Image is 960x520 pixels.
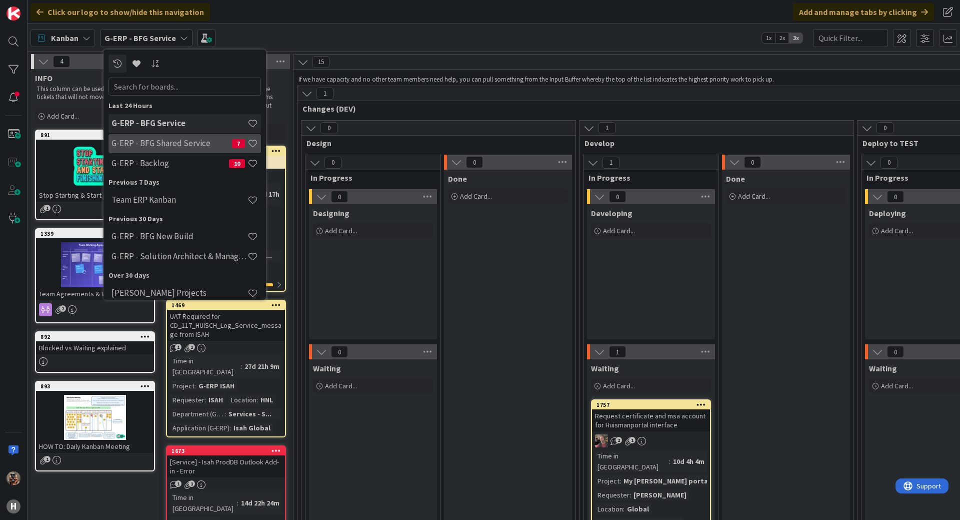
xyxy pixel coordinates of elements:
[310,173,428,183] span: In Progress
[111,118,247,128] h4: G-ERP - BFG Service
[631,489,689,500] div: [PERSON_NAME]
[615,437,622,443] span: 2
[36,189,154,202] div: Stop Starting & Start Finishing
[188,344,195,350] span: 1
[196,380,237,391] div: G-ERP ISAH
[170,394,204,405] div: Requester
[36,382,154,391] div: 893
[171,447,285,454] div: 1673
[108,78,261,96] input: Search for boards...
[188,480,195,487] span: 1
[313,363,341,373] span: Waiting
[881,381,913,390] span: Add Card...
[166,300,286,437] a: 1469UAT Required for CD_117_HUISCH_Log_Service_message from ISAHTime in [GEOGRAPHIC_DATA]:27d 21h...
[35,73,52,83] span: INFO
[603,381,635,390] span: Add Card...
[108,214,261,224] div: Previous 30 Days
[104,33,176,43] b: G-ERP - BFG Service
[592,434,710,447] div: BF
[325,226,357,235] span: Add Card...
[466,156,483,168] span: 0
[36,332,154,341] div: 892
[194,380,196,391] span: :
[869,208,906,218] span: Deploying
[591,363,619,373] span: Waiting
[623,503,624,514] span: :
[44,205,50,211] span: 1
[53,56,70,68] span: 4
[175,344,181,350] span: 1
[36,131,154,202] div: 891Stop Starting & Start Finishing
[37,85,153,102] p: This column can be used for informational tickets that will not move across the board
[602,157,619,169] span: 1
[596,401,710,408] div: 1757
[331,191,348,203] span: 0
[242,361,282,372] div: 27d 21h 9m
[111,158,229,168] h4: G-ERP - Backlog
[36,229,154,300] div: 1339Team Agreements & Work policies
[40,333,154,340] div: 892
[880,157,897,169] span: 0
[325,381,357,390] span: Add Card...
[226,408,274,419] div: Services - S...
[36,382,154,453] div: 893HOW TO: Daily Kanban Meeting
[592,409,710,431] div: Request certificate and msa account for Huismanportal interface
[598,122,615,134] span: 1
[876,122,893,134] span: 0
[258,394,275,405] div: HNL
[316,88,333,100] span: 1
[167,310,285,341] div: UAT Required for CD_117_HUISCH_Log_Service_message from ISAH
[306,138,563,148] span: Design
[111,195,247,205] h4: Team ERP Kanban
[40,132,154,139] div: 891
[47,112,79,121] span: Add Card...
[460,192,492,201] span: Add Card...
[584,138,841,148] span: Develop
[170,492,237,514] div: Time in [GEOGRAPHIC_DATA]
[595,434,608,447] img: BF
[887,346,904,358] span: 0
[813,29,888,47] input: Quick Filter...
[171,302,285,309] div: 1469
[40,230,154,237] div: 1339
[36,229,154,238] div: 1339
[108,177,261,188] div: Previous 7 Days
[789,33,802,43] span: 3x
[726,174,745,184] span: Done
[36,341,154,354] div: Blocked vs Waiting explained
[237,497,238,508] span: :
[44,456,50,462] span: 1
[204,394,206,405] span: :
[256,394,258,405] span: :
[588,173,706,183] span: In Progress
[595,489,629,500] div: Requester
[619,475,621,486] span: :
[312,56,329,68] span: 15
[232,139,245,148] span: 7
[624,503,651,514] div: Global
[35,381,155,471] a: 893HOW TO: Daily Kanban Meeting
[40,383,154,390] div: 893
[621,475,712,486] div: My [PERSON_NAME] portal
[30,3,210,21] div: Click our logo to show/hide this navigation
[111,288,247,298] h4: [PERSON_NAME] Projects
[324,157,341,169] span: 0
[170,408,224,419] div: Department (G-ERP)
[253,189,282,200] div: 38d 17h
[670,456,707,467] div: 10d 4h 4m
[35,130,155,220] a: 891Stop Starting & Start Finishing
[629,489,631,500] span: :
[167,301,285,310] div: 1469
[609,191,626,203] span: 0
[170,380,194,391] div: Project
[603,226,635,235] span: Add Card...
[448,174,467,184] span: Done
[108,101,261,111] div: Last 24 Hours
[167,455,285,477] div: [Service] - Isah ProdDB Outlook Add-in - Error
[35,228,155,323] a: 1339Team Agreements & Work policies
[609,346,626,358] span: 1
[240,361,242,372] span: :
[111,138,232,148] h4: G-ERP - BFG Shared Service
[167,446,285,477] div: 1673[Service] - Isah ProdDB Outlook Add-in - Error
[6,499,20,513] div: H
